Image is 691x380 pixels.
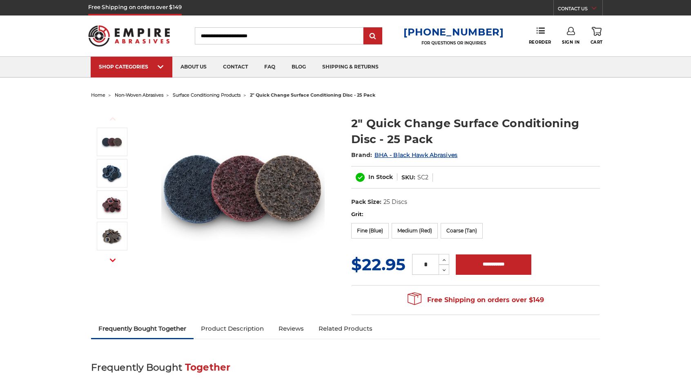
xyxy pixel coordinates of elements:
[529,27,551,44] a: Reorder
[283,57,314,77] a: blog
[591,40,603,45] span: Cart
[102,194,122,215] img: Black Hawk Abrasives' red surface conditioning disc, 2-inch quick change, 100-150 grit medium tex...
[311,320,380,338] a: Related Products
[172,57,215,77] a: about us
[256,57,283,77] a: faq
[173,92,241,98] a: surface conditioning products
[351,254,406,274] span: $22.95
[529,40,551,45] span: Reorder
[103,252,123,269] button: Next
[365,28,381,44] input: Submit
[374,151,458,159] a: BHA - Black Hawk Abrasives
[351,115,600,147] h1: 2" Quick Change Surface Conditioning Disc - 25 Pack
[115,92,163,98] a: non-woven abrasives
[215,57,256,77] a: contact
[271,320,311,338] a: Reviews
[403,26,504,38] a: [PHONE_NUMBER]
[408,292,544,308] span: Free Shipping on orders over $149
[103,110,123,128] button: Previous
[102,132,122,152] img: Black Hawk Abrasives 2 inch quick change disc for surface preparation on metals
[417,173,428,182] dd: SC2
[351,198,381,206] dt: Pack Size:
[161,107,325,270] img: Black Hawk Abrasives 2 inch quick change disc for surface preparation on metals
[91,92,105,98] a: home
[401,173,415,182] dt: SKU:
[562,40,580,45] span: Sign In
[102,226,122,246] img: Black Hawk Abrasives' tan surface conditioning disc, 2-inch quick change, 60-80 grit coarse texture.
[91,362,182,373] span: Frequently Bought
[368,173,393,181] span: In Stock
[403,40,504,46] p: FOR QUESTIONS OR INQUIRIES
[351,210,600,219] label: Grit:
[99,64,164,70] div: SHOP CATEGORIES
[383,198,407,206] dd: 25 Discs
[194,320,271,338] a: Product Description
[102,163,122,183] img: Black Hawk Abrasives' blue surface conditioning disc, 2-inch quick change, 280-360 grit fine texture
[88,20,170,52] img: Empire Abrasives
[558,4,602,15] a: CONTACT US
[591,27,603,45] a: Cart
[250,92,375,98] span: 2" quick change surface conditioning disc - 25 pack
[314,57,387,77] a: shipping & returns
[185,362,231,373] span: Together
[91,320,194,338] a: Frequently Bought Together
[351,151,372,159] span: Brand:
